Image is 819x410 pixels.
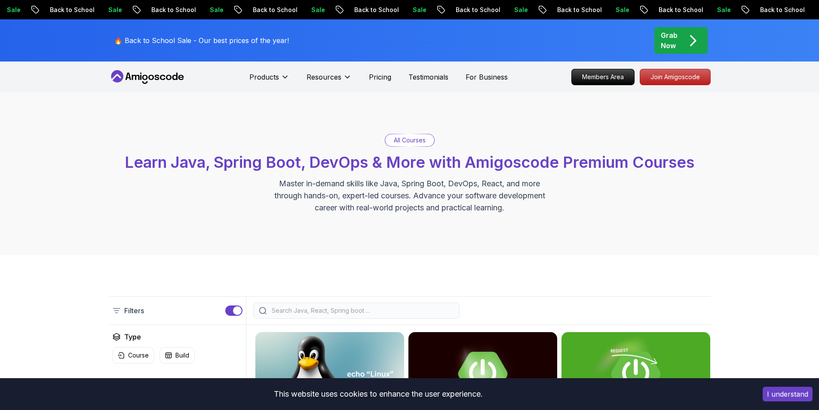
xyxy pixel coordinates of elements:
p: Back to School [240,6,299,14]
p: Sale [96,6,123,14]
button: Course [112,347,154,364]
p: Sale [299,6,326,14]
p: Members Area [572,69,634,85]
p: Back to School [139,6,197,14]
p: Resources [307,72,341,82]
p: Products [249,72,279,82]
p: Sale [197,6,225,14]
a: For Business [466,72,508,82]
p: Master in-demand skills like Java, Spring Boot, DevOps, React, and more through hands-on, expert-... [265,178,554,214]
button: Build [160,347,195,364]
p: Back to School [545,6,603,14]
a: Pricing [369,72,391,82]
p: Back to School [443,6,502,14]
button: Accept cookies [763,387,813,401]
button: Products [249,72,289,89]
p: 🔥 Back to School Sale - Our best prices of the year! [114,35,289,46]
div: This website uses cookies to enhance the user experience. [6,385,750,404]
p: Back to School [37,6,96,14]
input: Search Java, React, Spring boot ... [270,306,454,315]
p: Sale [603,6,631,14]
button: Resources [307,72,352,89]
p: Filters [124,305,144,316]
p: Back to School [748,6,806,14]
p: Sale [400,6,428,14]
h2: Type [124,332,141,342]
p: Back to School [342,6,400,14]
p: Grab Now [661,30,678,51]
a: Testimonials [408,72,448,82]
p: Sale [502,6,529,14]
p: Build [175,351,189,360]
p: Course [128,351,149,360]
a: Join Amigoscode [640,69,711,85]
p: Sale [705,6,732,14]
span: Learn Java, Spring Boot, DevOps & More with Amigoscode Premium Courses [125,153,694,172]
p: Back to School [646,6,705,14]
p: All Courses [394,136,426,145]
a: Members Area [571,69,635,85]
